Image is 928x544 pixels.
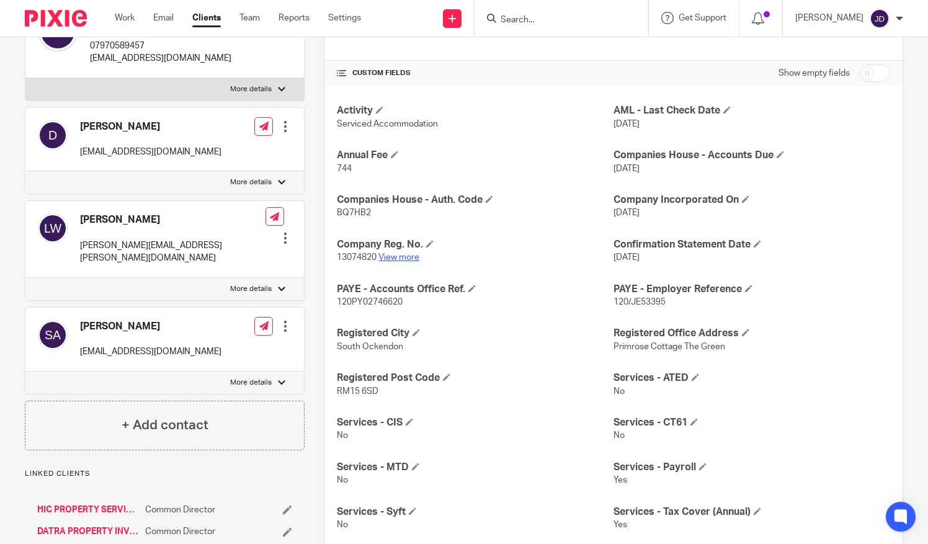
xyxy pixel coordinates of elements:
[613,327,890,340] h4: Registered Office Address
[613,283,890,296] h4: PAYE - Employer Reference
[337,68,613,78] h4: CUSTOM FIELDS
[337,194,613,207] h4: Companies House - Auth. Code
[337,506,613,519] h4: Services - Syft
[38,213,68,243] img: svg%3E
[230,177,272,187] p: More details
[337,164,352,173] span: 744
[145,525,215,538] span: Common Director
[613,164,640,173] span: [DATE]
[679,14,726,22] span: Get Support
[25,469,305,479] p: Linked clients
[337,208,371,217] span: BQ7HB2
[337,327,613,340] h4: Registered City
[613,208,640,217] span: [DATE]
[613,298,666,306] span: 120/JE53395
[337,476,348,484] span: No
[80,320,221,333] h4: [PERSON_NAME]
[613,431,625,440] span: No
[613,104,890,117] h4: AML - Last Check Date
[337,298,403,306] span: 120PY02746620
[337,520,348,529] span: No
[337,283,613,296] h4: PAYE - Accounts Office Ref.
[337,120,438,128] span: Serviced Accommodation
[90,40,231,52] p: 07970589457
[80,120,221,133] h4: [PERSON_NAME]
[613,194,890,207] h4: Company Incorporated On
[145,504,215,516] span: Common Director
[279,12,310,24] a: Reports
[122,416,208,435] h4: + Add contact
[337,372,613,385] h4: Registered Post Code
[613,120,640,128] span: [DATE]
[337,387,378,396] span: RM15 6SD
[613,476,627,484] span: Yes
[37,504,139,516] a: HIC PROPERTY SERVICES LTD
[328,12,361,24] a: Settings
[80,346,221,358] p: [EMAIL_ADDRESS][DOMAIN_NAME]
[37,525,139,538] a: DATRA PROPERTY INVESTMENT LIMITED
[38,120,68,150] img: svg%3E
[337,149,613,162] h4: Annual Fee
[230,284,272,294] p: More details
[337,342,403,351] span: South Ockendon
[779,67,850,79] label: Show empty fields
[115,12,135,24] a: Work
[613,342,725,351] span: Primrose Cottage The Green
[795,12,863,24] p: [PERSON_NAME]
[230,378,272,388] p: More details
[337,431,348,440] span: No
[613,253,640,262] span: [DATE]
[613,149,890,162] h4: Companies House - Accounts Due
[337,104,613,117] h4: Activity
[337,253,377,262] span: 13074820
[239,12,260,24] a: Team
[90,52,231,65] p: [EMAIL_ADDRESS][DOMAIN_NAME]
[499,15,611,26] input: Search
[870,9,890,29] img: svg%3E
[153,12,174,24] a: Email
[613,461,890,474] h4: Services - Payroll
[80,146,221,158] p: [EMAIL_ADDRESS][DOMAIN_NAME]
[192,12,221,24] a: Clients
[80,239,265,265] p: [PERSON_NAME][EMAIL_ADDRESS][PERSON_NAME][DOMAIN_NAME]
[613,506,890,519] h4: Services - Tax Cover (Annual)
[230,84,272,94] p: More details
[613,372,890,385] h4: Services - ATED
[80,213,265,226] h4: [PERSON_NAME]
[337,238,613,251] h4: Company Reg. No.
[337,416,613,429] h4: Services - CIS
[613,387,625,396] span: No
[378,253,419,262] a: View more
[613,416,890,429] h4: Services - CT61
[38,320,68,350] img: svg%3E
[337,461,613,474] h4: Services - MTD
[25,10,87,27] img: Pixie
[613,520,627,529] span: Yes
[613,238,890,251] h4: Confirmation Statement Date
